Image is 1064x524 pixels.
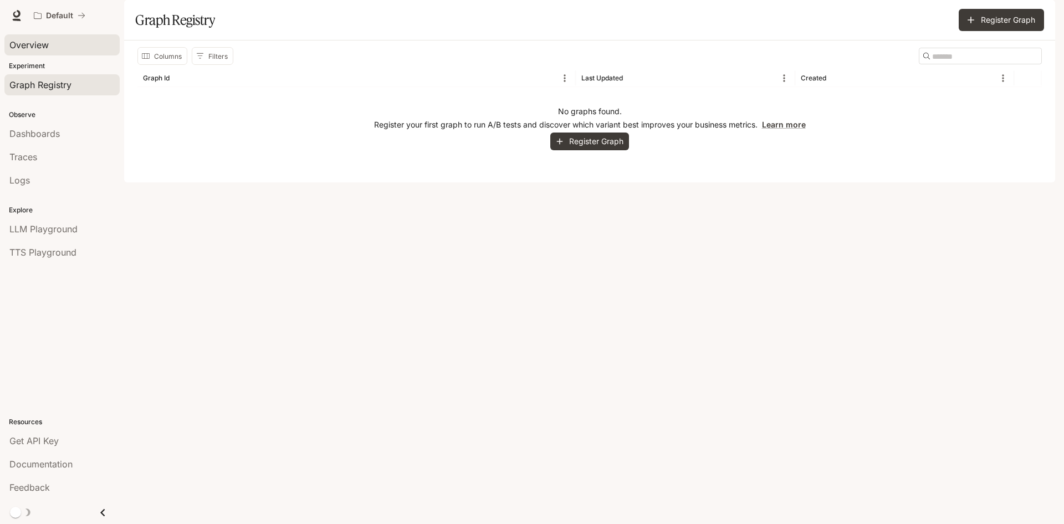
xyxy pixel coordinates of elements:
[919,48,1042,64] div: Search
[374,119,806,130] p: Register your first graph to run A/B tests and discover which variant best improves your business...
[776,70,792,87] button: Menu
[135,9,215,31] h1: Graph Registry
[762,120,806,129] a: Learn more
[29,4,90,27] button: All workspaces
[624,70,641,87] button: Sort
[558,106,622,117] p: No graphs found.
[550,133,629,151] button: Register Graph
[959,9,1044,31] button: Register Graph
[801,74,826,82] div: Created
[137,47,187,65] button: Select columns
[556,70,573,87] button: Menu
[171,70,187,87] button: Sort
[995,70,1011,87] button: Menu
[46,11,73,21] p: Default
[827,70,844,87] button: Sort
[143,74,170,82] div: Graph Id
[581,74,623,82] div: Last Updated
[192,47,233,65] button: Show filters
